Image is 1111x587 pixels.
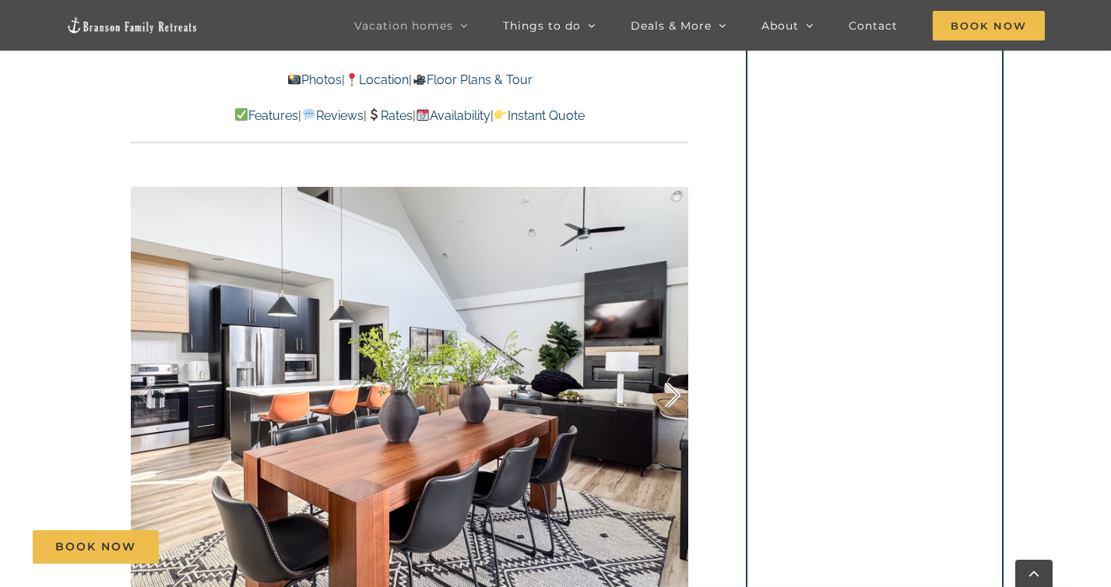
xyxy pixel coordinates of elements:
span: Book Now [55,540,136,554]
span: Book Now [933,11,1045,40]
span: About [761,20,799,31]
span: Contact [849,20,898,31]
img: 📆 [417,108,429,121]
img: 📍 [346,73,358,86]
img: 👉 [494,108,507,121]
img: 💬 [303,108,315,121]
a: Floor Plans & Tour [412,72,532,87]
p: | | | | [131,106,688,126]
span: Things to do [503,20,581,31]
a: Instant Quote [494,108,585,123]
span: Vacation homes [354,20,453,31]
img: Branson Family Retreats Logo [66,16,199,34]
a: Location [345,72,409,87]
a: Rates [367,108,413,123]
a: Features [234,108,298,123]
img: 🎥 [413,73,426,86]
img: 📸 [288,73,301,86]
a: Book Now [33,530,159,564]
img: 💲 [367,108,380,121]
a: Photos [287,72,342,87]
a: Reviews [301,108,363,123]
span: Deals & More [631,20,712,31]
a: Availability [416,108,490,123]
img: ✅ [235,108,248,121]
p: | | [131,70,688,90]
